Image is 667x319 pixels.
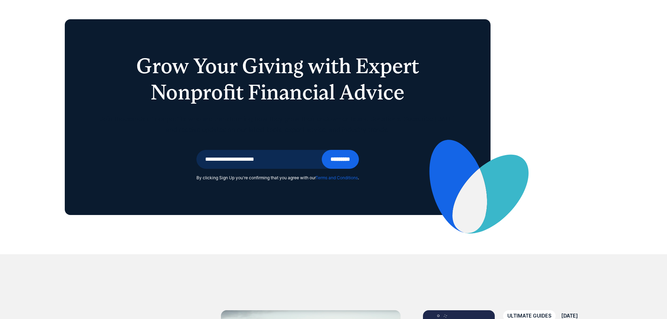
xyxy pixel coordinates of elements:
[98,53,457,105] h1: Grow Your Giving with Expert Nonprofit Financial Advice
[315,175,358,180] a: Terms and Conditions
[196,150,359,181] form: Email Form
[196,174,359,181] div: By clicking Sign Up you're confirming that you agree with our .
[98,114,457,135] p: Join thousands of nonprofits who are transforming how they grow their endowments and donations. S...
